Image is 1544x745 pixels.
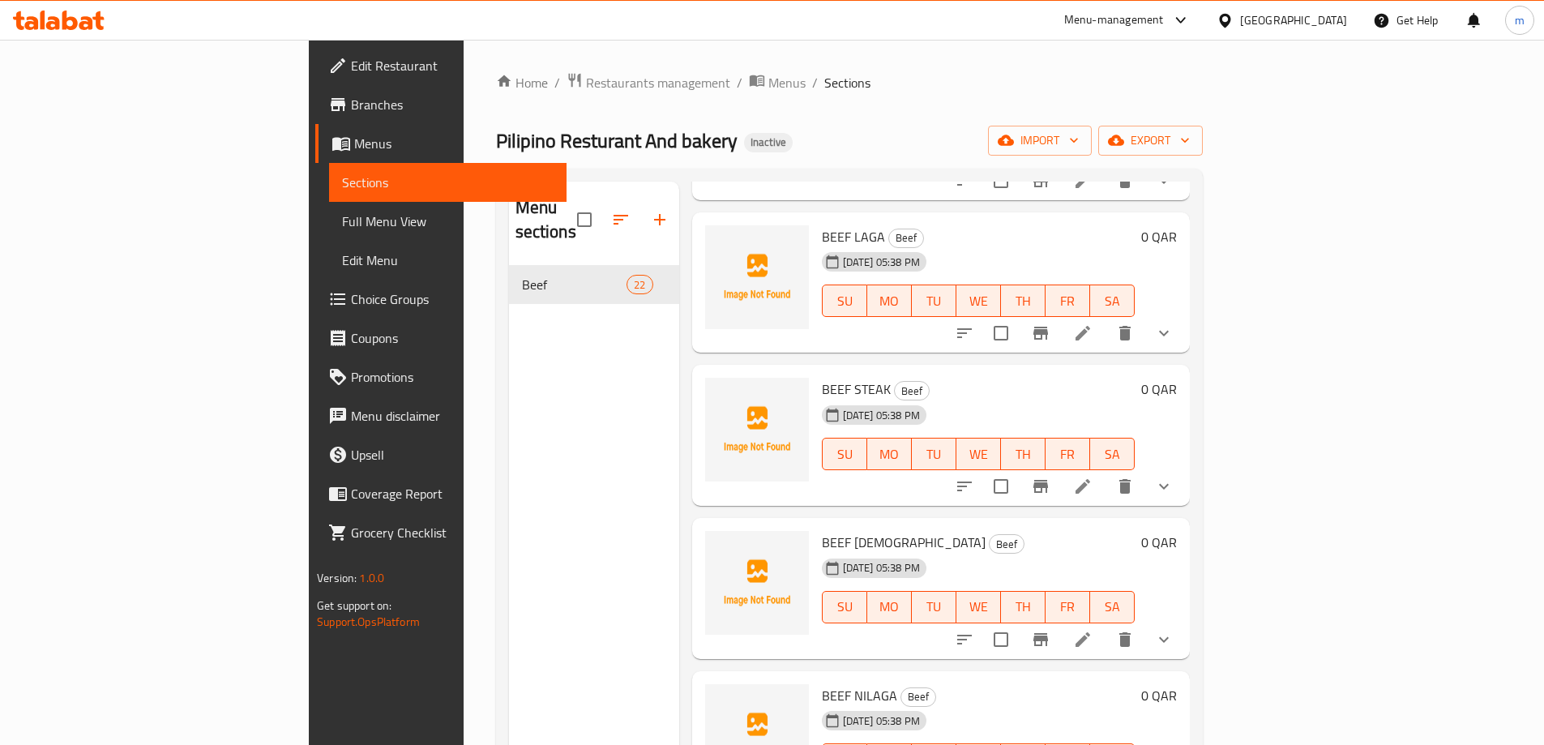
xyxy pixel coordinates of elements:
span: Select to update [984,469,1018,503]
a: Grocery Checklist [315,513,567,552]
h6: 0 QAR [1141,378,1177,400]
span: Upsell [351,445,554,465]
span: m [1515,11,1525,29]
button: Add section [640,200,679,239]
span: [DATE] 05:38 PM [836,560,926,576]
span: SA [1097,289,1128,313]
div: items [627,275,652,294]
span: BEEF STEAK [822,377,891,401]
span: BEEF LAGA [822,225,885,249]
span: export [1111,131,1190,151]
span: Version: [317,567,357,589]
span: 22 [627,277,652,293]
img: BEEF PAPAITAN [705,531,809,635]
div: Beef [900,687,936,707]
a: Upsell [315,435,567,474]
button: SA [1090,285,1135,317]
button: TH [1001,285,1046,317]
a: Edit menu item [1073,630,1093,649]
span: TH [1007,289,1039,313]
a: Branches [315,85,567,124]
h6: 0 QAR [1141,684,1177,707]
span: Inactive [744,135,793,149]
svg: Show Choices [1154,630,1174,649]
span: Menus [354,134,554,153]
a: Edit Restaurant [315,46,567,85]
span: SU [829,595,861,619]
a: Choice Groups [315,280,567,319]
span: MO [874,595,905,619]
a: Sections [329,163,567,202]
span: WE [963,289,994,313]
button: delete [1106,314,1144,353]
button: MO [867,591,912,623]
span: FR [1052,443,1084,466]
span: Sections [342,173,554,192]
svg: Show Choices [1154,323,1174,343]
a: Edit menu item [1073,477,1093,496]
button: export [1098,126,1203,156]
button: TH [1001,591,1046,623]
nav: Menu sections [509,259,679,310]
span: Beef [522,275,627,294]
span: WE [963,443,994,466]
span: Select all sections [567,203,601,237]
span: TH [1007,443,1039,466]
span: Edit Menu [342,250,554,270]
svg: Show Choices [1154,477,1174,496]
span: SU [829,289,861,313]
div: Beef22 [509,265,679,304]
button: SA [1090,591,1135,623]
span: WE [963,595,994,619]
a: Coverage Report [315,474,567,513]
button: delete [1106,620,1144,659]
span: BEEF [DEMOGRAPHIC_DATA] [822,530,986,554]
span: TU [918,443,950,466]
a: Edit menu item [1073,323,1093,343]
span: Edit Restaurant [351,56,554,75]
button: sort-choices [945,314,984,353]
button: WE [956,438,1001,470]
button: TH [1001,438,1046,470]
li: / [737,73,742,92]
span: FR [1052,289,1084,313]
button: show more [1144,314,1183,353]
a: Menu disclaimer [315,396,567,435]
button: TU [912,438,956,470]
div: Inactive [744,133,793,152]
span: BEEF NILAGA [822,683,897,708]
span: Restaurants management [586,73,730,92]
a: Menus [315,124,567,163]
span: Coverage Report [351,484,554,503]
span: MO [874,289,905,313]
span: MO [874,443,905,466]
span: Beef [990,535,1024,554]
span: Full Menu View [342,212,554,231]
span: TH [1007,595,1039,619]
a: Menus [749,72,806,93]
button: show more [1144,467,1183,506]
div: Beef [888,229,924,248]
button: WE [956,591,1001,623]
img: BEEF STEAK [705,378,809,482]
button: WE [956,285,1001,317]
button: sort-choices [945,620,984,659]
button: SA [1090,438,1135,470]
button: Branch-specific-item [1021,314,1060,353]
button: Branch-specific-item [1021,620,1060,659]
span: import [1001,131,1079,151]
h6: 0 QAR [1141,225,1177,248]
div: [GEOGRAPHIC_DATA] [1240,11,1347,29]
button: SU [822,285,867,317]
button: TU [912,285,956,317]
span: Coupons [351,328,554,348]
h6: 0 QAR [1141,531,1177,554]
span: Choice Groups [351,289,554,309]
button: SU [822,438,867,470]
span: Beef [895,382,929,400]
button: FR [1046,591,1090,623]
button: FR [1046,285,1090,317]
div: Beef [989,534,1024,554]
span: 1.0.0 [359,567,384,589]
button: sort-choices [945,467,984,506]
